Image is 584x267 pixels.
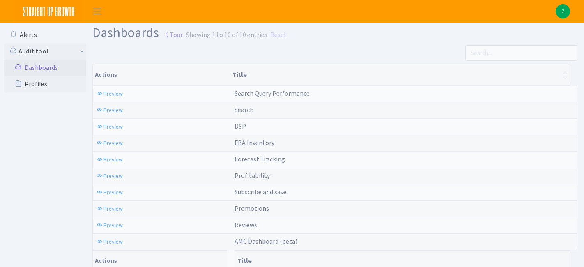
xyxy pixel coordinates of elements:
span: Preview [103,90,123,98]
a: Preview [94,186,125,199]
th: Title : activate to sort column ascending [229,64,570,85]
div: Showing 1 to 10 of 10 entries. [186,30,269,40]
span: Reviews [235,221,258,229]
th: Actions [93,64,229,85]
a: Preview [94,137,125,150]
span: FBA Inventory [235,138,274,147]
a: Dashboards [4,60,86,76]
a: Preview [94,170,125,182]
span: Preview [103,205,123,213]
span: Preview [103,106,123,114]
span: Preview [103,189,123,196]
span: Search [235,106,253,114]
a: Alerts [4,27,86,43]
a: Preview [94,104,125,117]
a: Preview [94,219,125,232]
span: Preview [103,139,123,147]
h1: Dashboards [92,26,183,42]
span: Promotions [235,204,269,213]
span: Profitability [235,171,270,180]
small: Tour [161,28,183,42]
a: Preview [94,235,125,248]
span: DSP [235,122,246,131]
span: Preview [103,172,123,180]
a: Preview [94,87,125,100]
a: Tour [159,24,183,41]
a: Profiles [4,76,86,92]
a: Preview [94,120,125,133]
span: Search Query Performance [235,89,310,98]
a: Preview [94,203,125,215]
span: Preview [103,156,123,163]
input: Search... [465,45,577,61]
img: Zach Belous [556,4,570,18]
span: Forecast Tracking [235,155,285,163]
button: Toggle navigation [87,5,107,18]
span: Preview [103,238,123,246]
a: Audit tool [4,43,86,60]
span: Preview [103,123,123,131]
a: Preview [94,153,125,166]
a: Z [556,4,570,18]
a: Reset [270,30,287,40]
span: AMC Dashboard (beta) [235,237,297,246]
span: Preview [103,221,123,229]
span: Subscribe and save [235,188,287,196]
